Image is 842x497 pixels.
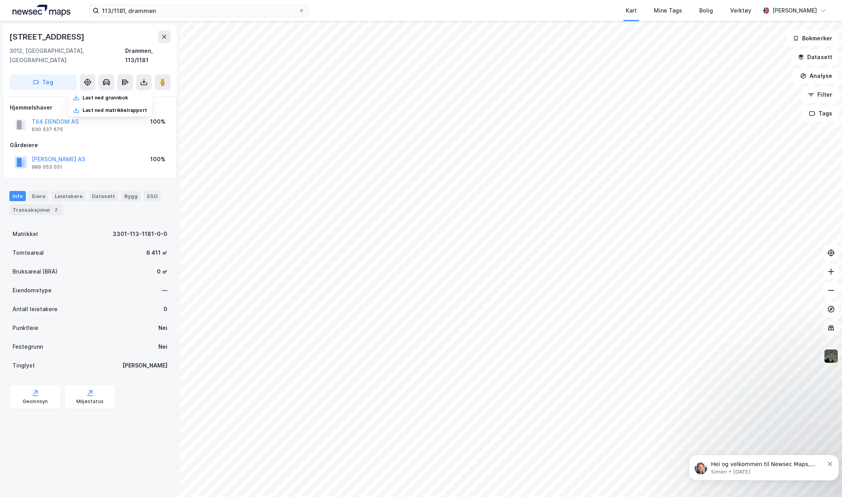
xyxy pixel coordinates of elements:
div: Bruksareal (BRA) [13,267,57,276]
div: Verktøy [730,6,751,15]
img: logo.a4113a55bc3d86da70a041830d287a7e.svg [13,5,70,16]
input: Søk på adresse, matrikkel, gårdeiere, leietakere eller personer [99,5,298,16]
div: Last ned matrikkelrapport [83,107,147,113]
div: ESG [144,191,161,201]
div: Gårdeiere [10,140,170,150]
div: Tomteareal [13,248,44,258]
div: 930 537 675 [32,126,63,133]
div: Tinglyst [13,361,35,370]
div: 3301-113-1181-0-0 [113,229,167,239]
div: Festegrunn [13,342,43,351]
div: [PERSON_NAME] [772,6,817,15]
div: Eiere [29,191,48,201]
div: 6 411 ㎡ [146,248,167,258]
button: Bokmerker [786,31,839,46]
div: Mine Tags [654,6,682,15]
div: Eiendomstype [13,286,52,295]
div: Kart [626,6,637,15]
div: Datasett [89,191,118,201]
div: Bolig [699,6,713,15]
div: Miljøstatus [76,398,104,405]
div: 100% [150,117,165,126]
div: [STREET_ADDRESS] [9,31,86,43]
button: Filter [801,87,839,103]
iframe: Intercom notifications message [686,438,842,493]
div: Nei [158,342,167,351]
img: 9k= [824,349,838,364]
div: Info [9,191,26,201]
div: Antall leietakere [13,304,57,314]
div: Matrikkel [13,229,38,239]
div: 100% [150,155,165,164]
div: Transaksjoner [9,204,63,215]
div: Last ned grunnbok [83,95,128,101]
div: Drammen, 113/1181 [125,46,171,65]
div: — [162,286,167,295]
div: Hjemmelshaver [10,103,170,112]
div: Nei [158,323,167,333]
button: Tag [9,74,77,90]
button: Analyse [794,68,839,84]
button: Datasett [791,49,839,65]
div: Bygg [121,191,141,201]
div: 2 [52,206,60,214]
div: Leietakere [52,191,86,201]
div: 0 ㎡ [157,267,167,276]
div: [PERSON_NAME] [122,361,167,370]
div: Punktleie [13,323,38,333]
div: 3012, [GEOGRAPHIC_DATA], [GEOGRAPHIC_DATA] [9,46,125,65]
div: Geoinnsyn [23,398,48,405]
div: 0 [163,304,167,314]
button: Tags [803,106,839,121]
div: 989 053 051 [32,164,62,170]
